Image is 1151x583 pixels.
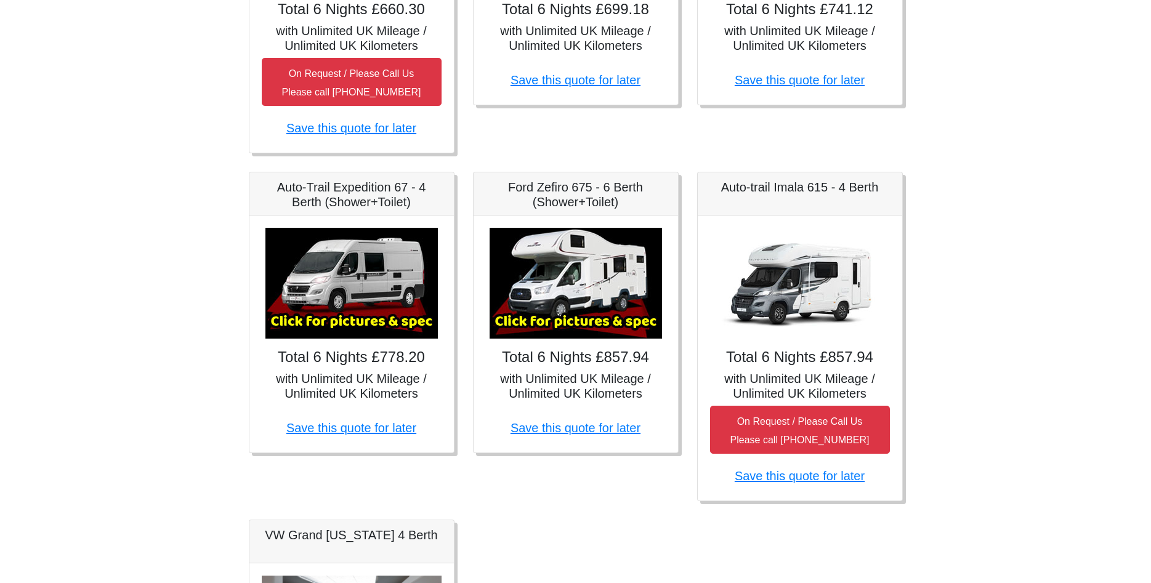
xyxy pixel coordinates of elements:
[265,228,438,339] img: Auto-Trail Expedition 67 - 4 Berth (Shower+Toilet)
[486,180,666,209] h5: Ford Zefiro 675 - 6 Berth (Shower+Toilet)
[262,371,442,401] h5: with Unlimited UK Mileage / Unlimited UK Kilometers
[262,180,442,209] h5: Auto-Trail Expedition 67 - 4 Berth (Shower+Toilet)
[262,1,442,18] h4: Total 6 Nights £660.30
[710,348,890,366] h4: Total 6 Nights £857.94
[490,228,662,339] img: Ford Zefiro 675 - 6 Berth (Shower+Toilet)
[710,180,890,195] h5: Auto-trail Imala 615 - 4 Berth
[262,23,442,53] h5: with Unlimited UK Mileage / Unlimited UK Kilometers
[282,68,421,97] small: On Request / Please Call Us Please call [PHONE_NUMBER]
[511,421,640,435] a: Save this quote for later
[735,73,865,87] a: Save this quote for later
[286,421,416,435] a: Save this quote for later
[710,371,890,401] h5: with Unlimited UK Mileage / Unlimited UK Kilometers
[262,528,442,542] h5: VW Grand [US_STATE] 4 Berth
[710,406,890,454] button: On Request / Please Call UsPlease call [PHONE_NUMBER]
[486,348,666,366] h4: Total 6 Nights £857.94
[710,23,890,53] h5: with Unlimited UK Mileage / Unlimited UK Kilometers
[262,348,442,366] h4: Total 6 Nights £778.20
[486,23,666,53] h5: with Unlimited UK Mileage / Unlimited UK Kilometers
[262,58,442,106] button: On Request / Please Call UsPlease call [PHONE_NUMBER]
[730,416,870,445] small: On Request / Please Call Us Please call [PHONE_NUMBER]
[714,228,886,339] img: Auto-trail Imala 615 - 4 Berth
[486,371,666,401] h5: with Unlimited UK Mileage / Unlimited UK Kilometers
[511,73,640,87] a: Save this quote for later
[286,121,416,135] a: Save this quote for later
[735,469,865,483] a: Save this quote for later
[710,1,890,18] h4: Total 6 Nights £741.12
[486,1,666,18] h4: Total 6 Nights £699.18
